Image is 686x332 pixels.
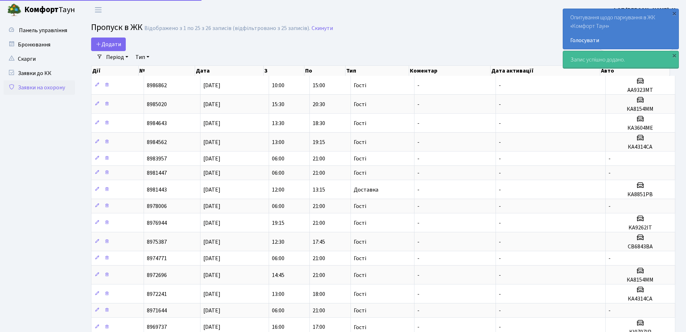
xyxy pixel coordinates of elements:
span: - [499,307,501,314]
span: 17:00 [313,323,325,331]
span: [DATE] [203,202,220,210]
h5: KA9262IT [608,224,672,231]
span: 8974771 [147,254,167,262]
span: 21:00 [313,155,325,163]
span: 8972696 [147,271,167,279]
span: 18:00 [313,290,325,298]
a: Заявки до КК [4,66,75,80]
span: Гості [354,120,366,126]
span: [DATE] [203,186,220,194]
div: × [671,52,678,59]
span: 06:00 [272,155,284,163]
span: - [499,138,501,146]
th: По [304,66,345,76]
span: 8972241 [147,290,167,298]
span: 13:00 [272,290,284,298]
h5: АА9323МТ [608,87,672,94]
a: Скинути [312,25,333,32]
span: - [499,254,501,262]
span: 16:00 [272,323,284,331]
span: - [499,219,501,227]
span: Гості [354,139,366,145]
span: Гості [354,324,366,330]
span: - [499,290,501,298]
h5: КА8154ММ [608,277,672,283]
span: - [608,202,611,210]
span: - [499,271,501,279]
span: Панель управління [19,26,67,34]
span: 15:30 [272,100,284,108]
span: - [499,238,501,246]
button: Переключити навігацію [89,4,107,16]
span: - [417,169,419,177]
span: 8983957 [147,155,167,163]
span: - [417,119,419,127]
span: - [608,307,611,314]
span: 8978006 [147,202,167,210]
span: Гості [354,220,366,226]
span: 8976944 [147,219,167,227]
span: 06:00 [272,169,284,177]
span: - [417,238,419,246]
span: 14:45 [272,271,284,279]
span: - [608,169,611,177]
span: - [417,271,419,279]
span: 15:00 [313,81,325,89]
a: ФОП [PERSON_NAME]. Н. [612,6,677,14]
span: 8981443 [147,186,167,194]
span: [DATE] [203,119,220,127]
span: - [417,219,419,227]
span: Гості [354,239,366,245]
span: - [499,81,501,89]
span: - [499,169,501,177]
span: [DATE] [203,219,220,227]
span: Гості [354,170,366,176]
span: 18:30 [313,119,325,127]
h5: КА8154ММ [608,106,672,113]
span: 8971644 [147,307,167,314]
span: - [417,254,419,262]
span: [DATE] [203,307,220,314]
span: 06:00 [272,307,284,314]
span: [DATE] [203,81,220,89]
span: 17:45 [313,238,325,246]
span: - [417,290,419,298]
span: 21:00 [313,202,325,210]
span: Доставка [354,187,378,193]
span: 21:00 [313,219,325,227]
span: 10:00 [272,81,284,89]
th: Тип [346,66,409,76]
span: - [499,119,501,127]
th: Дата активації [491,66,600,76]
span: 21:00 [313,271,325,279]
span: 06:00 [272,254,284,262]
span: 06:00 [272,202,284,210]
a: Заявки на охорону [4,80,75,95]
b: Комфорт [24,4,59,15]
span: Таун [24,4,75,16]
span: Гості [354,272,366,278]
span: 21:00 [313,307,325,314]
span: - [499,155,501,163]
span: Гості [354,156,366,162]
span: - [417,100,419,108]
th: Дії [91,66,139,76]
span: [DATE] [203,271,220,279]
span: 13:30 [272,119,284,127]
span: - [417,323,419,331]
span: 13:00 [272,138,284,146]
span: Пропуск в ЖК [91,21,143,34]
h5: СВ6843ВА [608,243,672,250]
span: Гості [354,256,366,261]
div: Відображено з 1 по 25 з 26 записів (відфільтровано з 25 записів). [144,25,310,32]
div: Запис успішно додано. [563,51,678,68]
a: Тип [133,51,152,63]
span: - [417,155,419,163]
span: 13:15 [313,186,325,194]
span: [DATE] [203,155,220,163]
a: Період [103,51,131,63]
span: [DATE] [203,169,220,177]
th: Коментар [409,66,491,76]
h5: КА8851РВ [608,191,672,198]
